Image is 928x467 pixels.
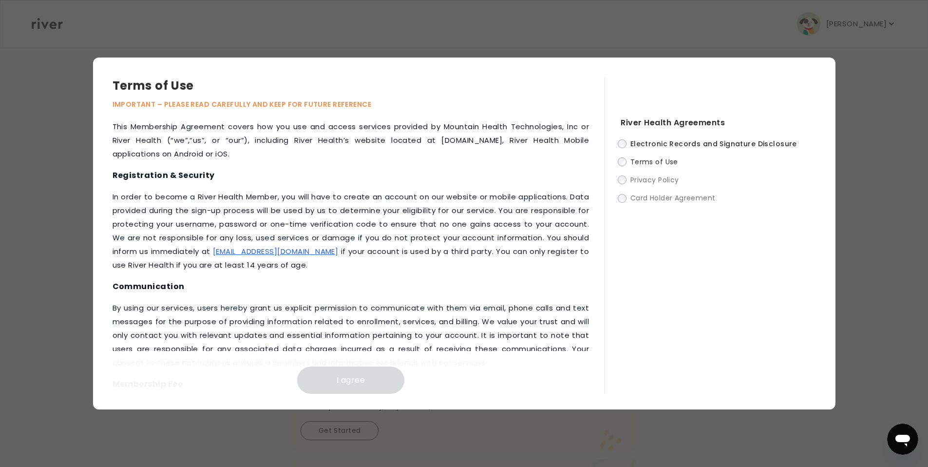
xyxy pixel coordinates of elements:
[887,424,918,455] iframe: Button to launch messaging window
[113,169,589,182] h4: Registration & Security
[630,194,716,203] span: Card Holder Agreement
[630,157,678,167] span: Terms of Use
[113,301,589,370] p: ‍By using our services, users hereby grant us explicit permission to communicate with them via em...
[113,280,589,293] h4: Communication
[113,98,605,110] p: IMPORTANT – PLEASE READ CAREFULLY AND KEEP FOR FUTURE REFERENCE
[297,367,404,394] button: I agree
[630,139,797,149] span: Electronic Records and Signature Disclosure
[621,116,815,130] h4: River Health Agreements
[213,246,338,256] a: [EMAIL_ADDRESS][DOMAIN_NAME]
[113,120,589,161] p: This Membership Agreement covers how you use and access services provided by Mountain Health Tech...
[113,77,605,95] h3: Terms of Use
[113,190,589,272] p: ‍In order to become a River Health Member, you will have to create an account on our website or m...
[630,175,679,185] span: Privacy Policy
